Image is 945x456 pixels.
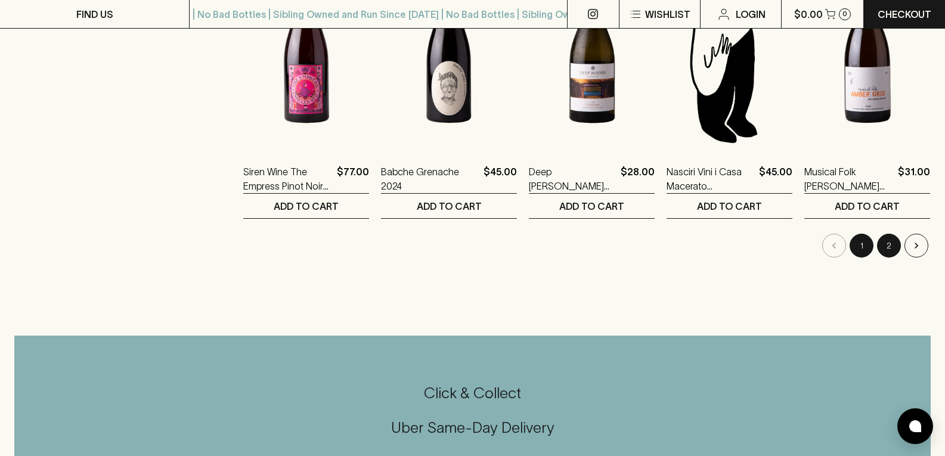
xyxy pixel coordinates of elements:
[529,165,616,193] a: Deep [PERSON_NAME] ESTATE Chardonnay 2023
[484,165,517,193] p: $45.00
[794,7,823,21] p: $0.00
[529,194,655,218] button: ADD TO CART
[697,199,762,213] p: ADD TO CART
[804,165,893,193] a: Musical Folk [PERSON_NAME] 2025
[736,7,766,21] p: Login
[417,199,482,213] p: ADD TO CART
[909,420,921,432] img: bubble-icon
[667,194,792,218] button: ADD TO CART
[337,165,369,193] p: $77.00
[243,165,332,193] a: Siren Wine The Empress Pinot Noir 2023
[381,165,479,193] a: Babche Grenache 2024
[667,165,754,193] a: Nasciri Vini i Casa Macerato [PERSON_NAME] [PERSON_NAME] 2023
[645,7,690,21] p: Wishlist
[14,418,931,438] h5: Uber Same-Day Delivery
[759,165,792,193] p: $45.00
[804,194,930,218] button: ADD TO CART
[621,165,655,193] p: $28.00
[835,199,900,213] p: ADD TO CART
[877,234,901,258] button: Go to page 2
[842,11,847,17] p: 0
[904,234,928,258] button: Go to next page
[381,194,517,218] button: ADD TO CART
[243,234,930,258] nav: pagination navigation
[898,165,930,193] p: $31.00
[850,234,873,258] button: page 1
[76,7,113,21] p: FIND US
[559,199,624,213] p: ADD TO CART
[243,194,369,218] button: ADD TO CART
[14,383,931,403] h5: Click & Collect
[274,199,339,213] p: ADD TO CART
[878,7,931,21] p: Checkout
